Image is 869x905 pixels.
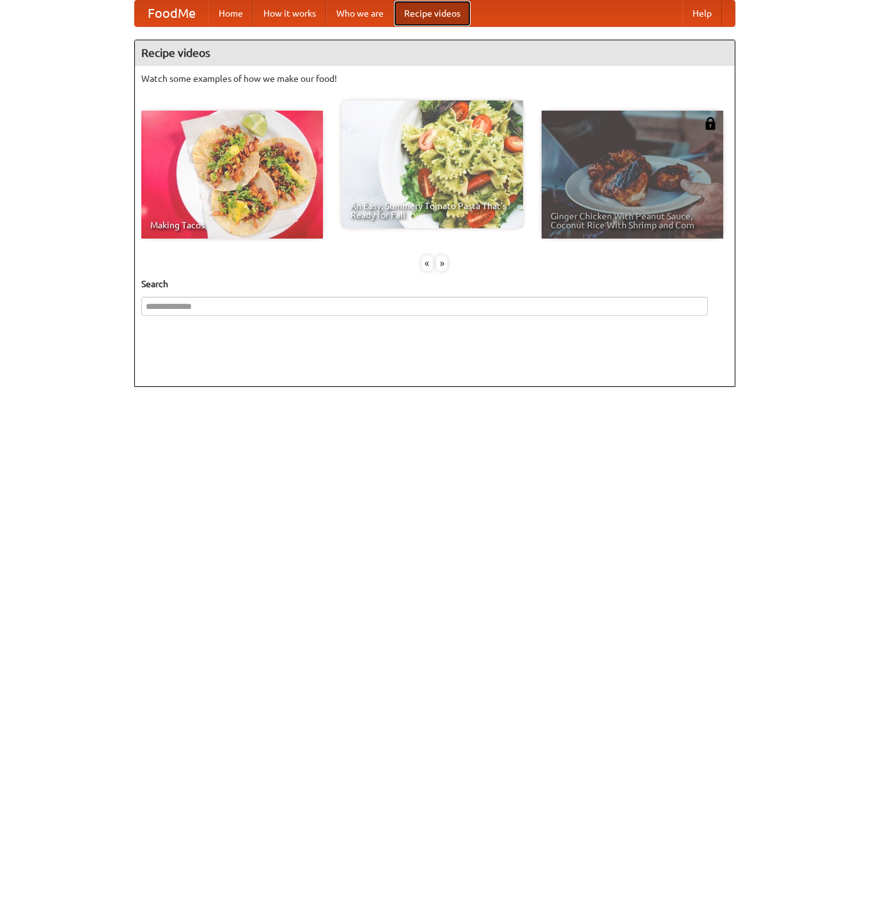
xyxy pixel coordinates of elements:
a: Help [682,1,722,26]
span: Making Tacos [150,221,314,230]
img: 483408.png [704,117,717,130]
a: Recipe videos [394,1,471,26]
a: Who we are [326,1,394,26]
a: Making Tacos [141,111,323,239]
a: Home [208,1,253,26]
span: An Easy, Summery Tomato Pasta That's Ready for Fall [350,201,514,219]
h4: Recipe videos [135,40,735,66]
div: « [421,255,433,271]
div: » [436,255,448,271]
h5: Search [141,278,728,290]
a: An Easy, Summery Tomato Pasta That's Ready for Fall [341,100,523,228]
a: How it works [253,1,326,26]
p: Watch some examples of how we make our food! [141,72,728,85]
a: FoodMe [135,1,208,26]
